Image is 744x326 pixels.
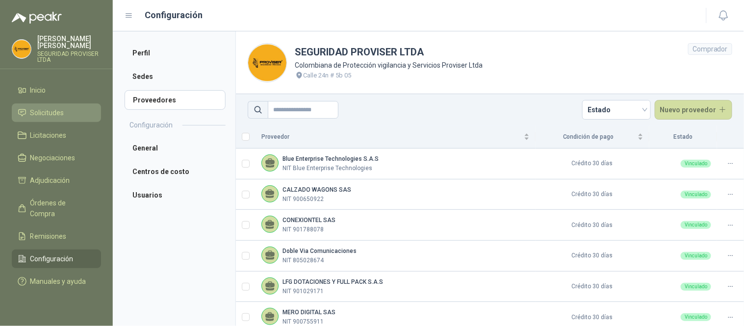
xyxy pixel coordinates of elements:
div: Vinculado [681,160,711,168]
a: Centros de costo [125,162,226,181]
p: NIT 901029171 [282,287,324,296]
span: Solicitudes [30,107,64,118]
a: Inicio [12,81,101,100]
td: Crédito 30 días [536,241,649,272]
b: Doble Via Comunicaciones [282,248,357,254]
span: Manuales y ayuda [30,276,86,287]
a: Remisiones [12,227,101,246]
td: Crédito 30 días [536,149,649,179]
a: Usuarios [125,185,226,205]
img: Company Logo [248,44,286,82]
h1: SEGURIDAD PROVISER LTDA [295,45,483,60]
a: Licitaciones [12,126,101,145]
span: Estado [588,102,645,117]
div: Comprador [688,43,732,55]
a: Órdenes de Compra [12,194,101,223]
span: Negociaciones [30,152,76,163]
span: Órdenes de Compra [30,198,92,219]
p: NIT 901788078 [282,225,324,234]
th: Condición de pago [536,125,649,149]
span: Inicio [30,85,46,96]
h1: Configuración [145,8,203,22]
div: Vinculado [681,313,711,321]
p: NIT 900650922 [282,195,324,204]
td: Crédito 30 días [536,272,649,302]
div: Vinculado [681,221,711,229]
b: MERO DIGITAL SAS [282,309,335,316]
div: Vinculado [681,191,711,199]
span: Adjudicación [30,175,70,186]
a: Proveedores [125,90,226,110]
th: Estado [649,125,717,149]
a: Solicitudes [12,103,101,122]
img: Company Logo [12,40,31,58]
p: Calle 24n # 5b 05 [304,71,352,80]
span: Configuración [30,253,74,264]
a: Negociaciones [12,149,101,167]
b: CONEXIONTEL SAS [282,217,335,224]
a: Configuración [12,250,101,268]
td: Crédito 30 días [536,179,649,210]
span: Proveedor [261,132,522,142]
span: Licitaciones [30,130,67,141]
span: Remisiones [30,231,67,242]
img: Logo peakr [12,12,62,24]
td: Crédito 30 días [536,210,649,241]
h2: Configuración [129,120,173,130]
div: Vinculado [681,283,711,291]
b: LFG DOTACIONES Y FULL PACK S.A.S [282,278,383,285]
div: Vinculado [681,252,711,260]
p: SEGURIDAD PROVISER LTDA [37,51,101,63]
a: Perfil [125,43,226,63]
a: Adjudicación [12,171,101,190]
b: Blue Enterprise Technologies S.A.S [282,155,379,162]
p: NIT Blue Enterprise Technologies [282,164,372,173]
span: Condición de pago [541,132,636,142]
b: CALZADO WAGONS SAS [282,186,351,193]
a: General [125,138,226,158]
p: NIT 805028674 [282,256,324,265]
button: Nuevo proveedor [655,100,733,120]
a: Sedes [125,67,226,86]
a: Manuales y ayuda [12,272,101,291]
th: Proveedor [256,125,536,149]
p: [PERSON_NAME] [PERSON_NAME] [37,35,101,49]
p: Colombiana de Protección vigilancia y Servicios Proviser Ltda [295,60,483,71]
